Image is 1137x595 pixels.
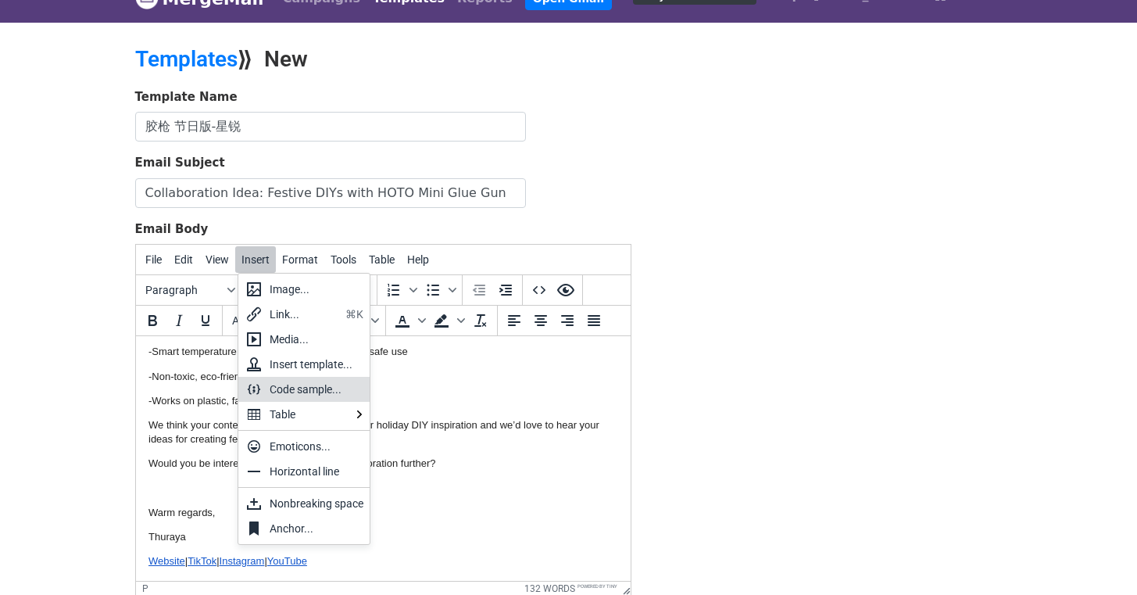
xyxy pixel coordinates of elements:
div: Nonbreaking space [270,494,363,513]
span: Help [407,253,429,266]
div: Insert template... [270,355,363,374]
span: File [145,253,162,266]
div: Media... [270,330,363,349]
iframe: Rich Text Area. Press ALT-0 for help. [136,336,631,581]
button: Preview [552,277,579,303]
button: Underline [192,307,219,334]
div: Link... [270,305,339,324]
div: Anchor... [238,516,370,541]
span: Paragraph [145,284,222,296]
div: Emoticons... [238,434,370,459]
div: Numbered list [381,277,420,303]
div: ⌘K [345,305,363,324]
div: Text color [389,307,428,334]
button: Align center [527,307,554,334]
div: Bullet list [420,277,459,303]
div: Table [238,402,370,427]
div: p [142,583,148,594]
div: Emoticons... [270,437,363,456]
button: Source code [526,277,552,303]
div: Image... [238,277,370,302]
div: Link... [238,302,370,327]
h2: ⟫ New [135,46,706,73]
button: Align right [554,307,581,334]
div: Resize [617,582,631,595]
button: Italic [166,307,192,334]
div: Background color [428,307,467,334]
button: Justify [581,307,607,334]
span: View [206,253,229,266]
label: Template Name [135,88,238,106]
button: Decrease indent [466,277,492,303]
label: Email Subject [135,154,225,172]
button: Bold [139,307,166,334]
div: Anchor... [270,519,363,538]
button: Clear formatting [467,307,494,334]
span: Insert [241,253,270,266]
span: Arial [232,314,309,327]
button: Blocks [139,277,241,303]
button: Fonts [226,307,327,334]
iframe: Chat Widget [1059,520,1137,595]
div: Code sample... [270,380,363,399]
div: Code sample... [238,377,370,402]
span: Edit [174,253,193,266]
div: Table [270,405,349,424]
a: Templates [135,46,238,72]
button: Increase indent [492,277,519,303]
span: Tools [331,253,356,266]
div: Image... [270,280,363,299]
div: Horizontal line [238,459,370,484]
label: Email Body [135,220,209,238]
div: Horizontal line [270,462,363,481]
div: Nonbreaking space [238,491,370,516]
button: Align left [501,307,527,334]
div: Media... [238,327,370,352]
span: Table [369,253,395,266]
button: 132 words [524,583,575,594]
span: Format [282,253,318,266]
a: Powered by Tiny [577,583,617,589]
div: Insert template... [238,352,370,377]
